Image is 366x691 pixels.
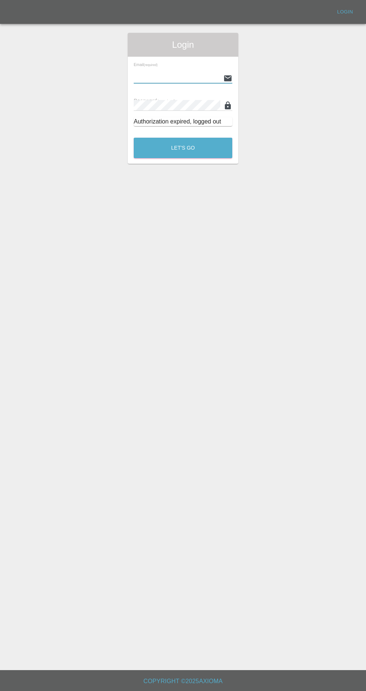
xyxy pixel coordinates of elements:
[144,63,158,67] small: (required)
[134,39,232,51] span: Login
[134,62,158,67] span: Email
[157,99,176,103] small: (required)
[134,98,176,104] span: Password
[6,676,360,687] h6: Copyright © 2025 Axioma
[333,6,357,18] a: Login
[134,117,232,126] div: Authorization expired, logged out
[134,138,232,158] button: Let's Go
